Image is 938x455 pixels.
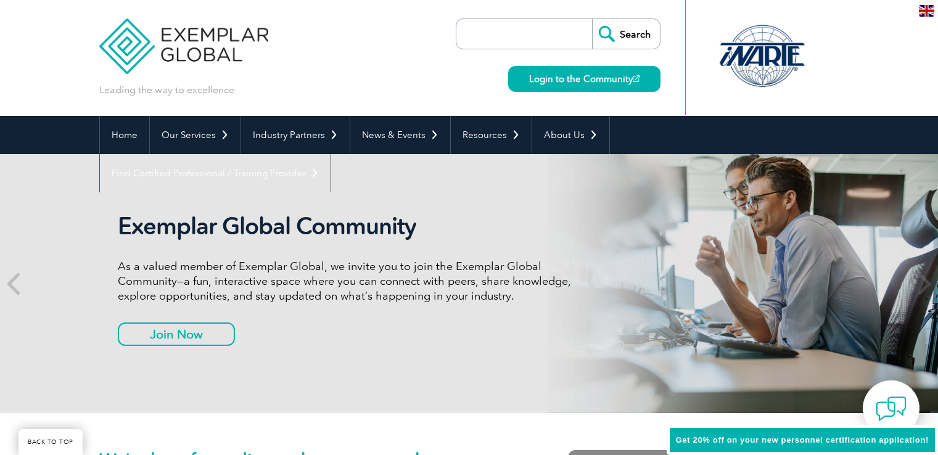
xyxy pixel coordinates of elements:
[876,393,907,424] img: contact-chat.png
[451,116,532,154] a: Resources
[99,83,234,97] p: Leading the way to excellence
[676,435,929,445] span: Get 20% off on your new personnel certification application!
[19,429,83,455] a: BACK TO TOP
[532,116,609,154] a: About Us
[633,75,640,82] img: open_square.png
[508,66,660,92] a: Login to the Community
[241,116,350,154] a: Industry Partners
[592,19,660,49] input: Search
[118,212,580,240] h2: Exemplar Global Community
[118,259,580,303] p: As a valued member of Exemplar Global, we invite you to join the Exemplar Global Community—a fun,...
[118,322,235,346] a: Join Now
[100,116,149,154] a: Home
[919,5,934,17] img: en
[100,154,331,192] a: Find Certified Professional / Training Provider
[150,116,241,154] a: Our Services
[350,116,450,154] a: News & Events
